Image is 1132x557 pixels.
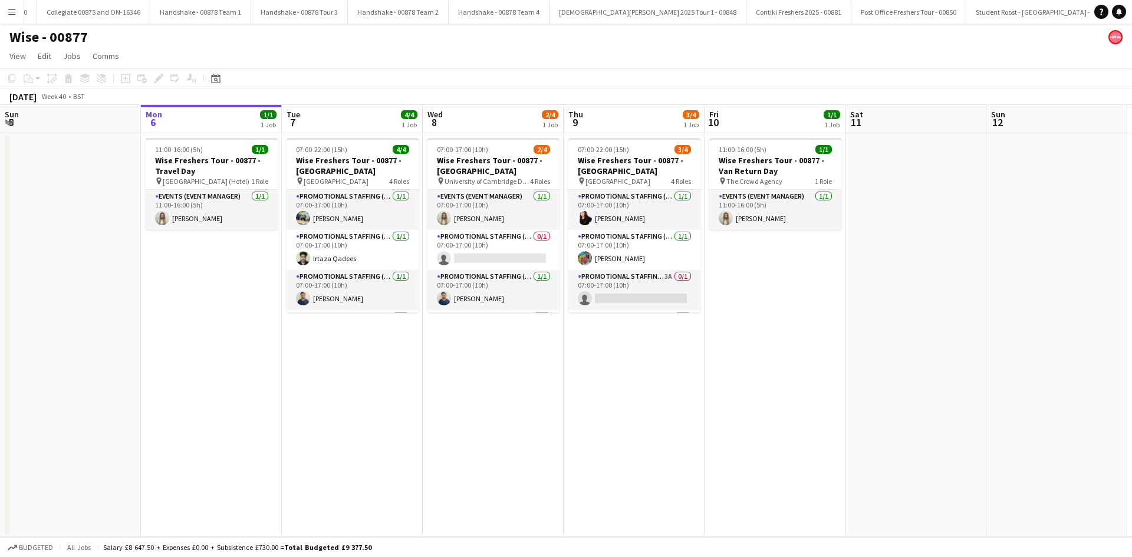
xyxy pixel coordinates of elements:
[542,120,558,129] div: 1 Job
[427,109,443,120] span: Wed
[88,48,124,64] a: Comms
[6,541,55,554] button: Budgeted
[427,270,560,310] app-card-role: Promotional Staffing (Brand Ambassadors)1/107:00-17:00 (10h)[PERSON_NAME]
[427,310,560,350] app-card-role: Promotional Staffing (Brand Ambassadors)0/1
[824,120,840,129] div: 1 Job
[304,177,368,186] span: [GEOGRAPHIC_DATA]
[3,116,19,129] span: 5
[585,177,650,186] span: [GEOGRAPHIC_DATA]
[449,1,549,24] button: Handshake - 00878 Team 4
[73,92,85,101] div: BST
[58,48,85,64] a: Jobs
[568,138,700,312] app-job-card: 07:00-22:00 (15h)3/4Wise Freshers Tour - 00877 - [GEOGRAPHIC_DATA] [GEOGRAPHIC_DATA]4 RolesPromot...
[9,91,37,103] div: [DATE]
[578,145,629,154] span: 07:00-22:00 (15h)
[251,1,348,24] button: Handshake - 00878 Tour 3
[39,92,68,101] span: Week 40
[850,109,863,120] span: Sat
[534,145,550,154] span: 2/4
[674,145,691,154] span: 3/4
[146,138,278,230] app-job-card: 11:00-16:00 (5h)1/1Wise Freshers Tour - 00877 - Travel Day [GEOGRAPHIC_DATA] (Hotel)1 RoleEvents ...
[63,51,81,61] span: Jobs
[65,543,93,552] span: All jobs
[568,155,700,176] h3: Wise Freshers Tour - 00877 - [GEOGRAPHIC_DATA]
[144,116,162,129] span: 6
[287,109,300,120] span: Tue
[401,110,417,119] span: 4/4
[815,145,832,154] span: 1/1
[966,1,1131,24] button: Student Roost - [GEOGRAPHIC_DATA] - On-16926
[260,110,277,119] span: 1/1
[709,155,841,176] h3: Wise Freshers Tour - 00877 - Van Return Day
[427,155,560,176] h3: Wise Freshers Tour - 00877 - [GEOGRAPHIC_DATA]
[37,1,150,24] button: Collegiate 00875 and ON-16346
[284,543,371,552] span: Total Budgeted £9 377.50
[1108,30,1123,44] app-user-avatar: native Staffing
[671,177,691,186] span: 4 Roles
[709,138,841,230] app-job-card: 11:00-16:00 (5h)1/1Wise Freshers Tour - 00877 - Van Return Day The Crowd Agency1 RoleEvents (Even...
[709,190,841,230] app-card-role: Events (Event Manager)1/111:00-16:00 (5h)[PERSON_NAME]
[9,28,88,46] h1: Wise - 00877
[815,177,832,186] span: 1 Role
[726,177,782,186] span: The Crowd Agency
[851,1,966,24] button: Post Office Freshers Tour - 00850
[348,1,449,24] button: Handshake - 00878 Team 2
[163,177,249,186] span: [GEOGRAPHIC_DATA] (Hotel)
[707,116,719,129] span: 10
[683,110,699,119] span: 3/4
[824,110,840,119] span: 1/1
[287,190,419,230] app-card-role: Promotional Staffing (Brand Ambassadors)1/107:00-17:00 (10h)[PERSON_NAME]
[991,109,1005,120] span: Sun
[38,51,51,61] span: Edit
[568,190,700,230] app-card-role: Promotional Staffing (Brand Ambassadors)1/107:00-17:00 (10h)[PERSON_NAME]
[427,230,560,270] app-card-role: Promotional Staffing (Brand Ambassadors)0/107:00-17:00 (10h)
[530,177,550,186] span: 4 Roles
[146,155,278,176] h3: Wise Freshers Tour - 00877 - Travel Day
[252,145,268,154] span: 1/1
[287,138,419,312] app-job-card: 07:00-22:00 (15h)4/4Wise Freshers Tour - 00877 - [GEOGRAPHIC_DATA] [GEOGRAPHIC_DATA]4 RolesPromot...
[989,116,1005,129] span: 12
[568,109,583,120] span: Thu
[287,230,419,270] app-card-role: Promotional Staffing (Brand Ambassadors)1/107:00-17:00 (10h)Irtaza Qadees
[427,190,560,230] app-card-role: Events (Event Manager)1/107:00-17:00 (10h)[PERSON_NAME]
[285,116,300,129] span: 7
[568,230,700,270] app-card-role: Promotional Staffing (Brand Ambassadors)1/107:00-17:00 (10h)[PERSON_NAME]
[5,109,19,120] span: Sun
[155,145,203,154] span: 11:00-16:00 (5h)
[549,1,746,24] button: [DEMOGRAPHIC_DATA][PERSON_NAME] 2025 Tour 1 - 00848
[287,155,419,176] h3: Wise Freshers Tour - 00877 - [GEOGRAPHIC_DATA]
[437,145,488,154] span: 07:00-17:00 (10h)
[296,145,347,154] span: 07:00-22:00 (15h)
[445,177,530,186] span: University of Cambridge Day 2
[427,138,560,312] app-job-card: 07:00-17:00 (10h)2/4Wise Freshers Tour - 00877 - [GEOGRAPHIC_DATA] University of Cambridge Day 24...
[146,190,278,230] app-card-role: Events (Event Manager)1/111:00-16:00 (5h)[PERSON_NAME]
[402,120,417,129] div: 1 Job
[746,1,851,24] button: Contiki Freshers 2025 - 00881
[568,310,700,350] app-card-role: Events (Event Manager)1/1
[683,120,699,129] div: 1 Job
[542,110,558,119] span: 2/4
[287,270,419,310] app-card-role: Promotional Staffing (Brand Ambassadors)1/107:00-17:00 (10h)[PERSON_NAME]
[5,48,31,64] a: View
[568,270,700,310] app-card-role: Promotional Staffing (Brand Ambassadors)3A0/107:00-17:00 (10h)
[93,51,119,61] span: Comms
[33,48,56,64] a: Edit
[150,1,251,24] button: Handshake - 00878 Team 1
[251,177,268,186] span: 1 Role
[287,310,419,350] app-card-role: Events (Event Manager)1/1
[426,116,443,129] span: 8
[261,120,276,129] div: 1 Job
[389,177,409,186] span: 4 Roles
[146,109,162,120] span: Mon
[709,109,719,120] span: Fri
[103,543,371,552] div: Salary £8 647.50 + Expenses £0.00 + Subsistence £730.00 =
[719,145,766,154] span: 11:00-16:00 (5h)
[9,51,26,61] span: View
[567,116,583,129] span: 9
[19,543,53,552] span: Budgeted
